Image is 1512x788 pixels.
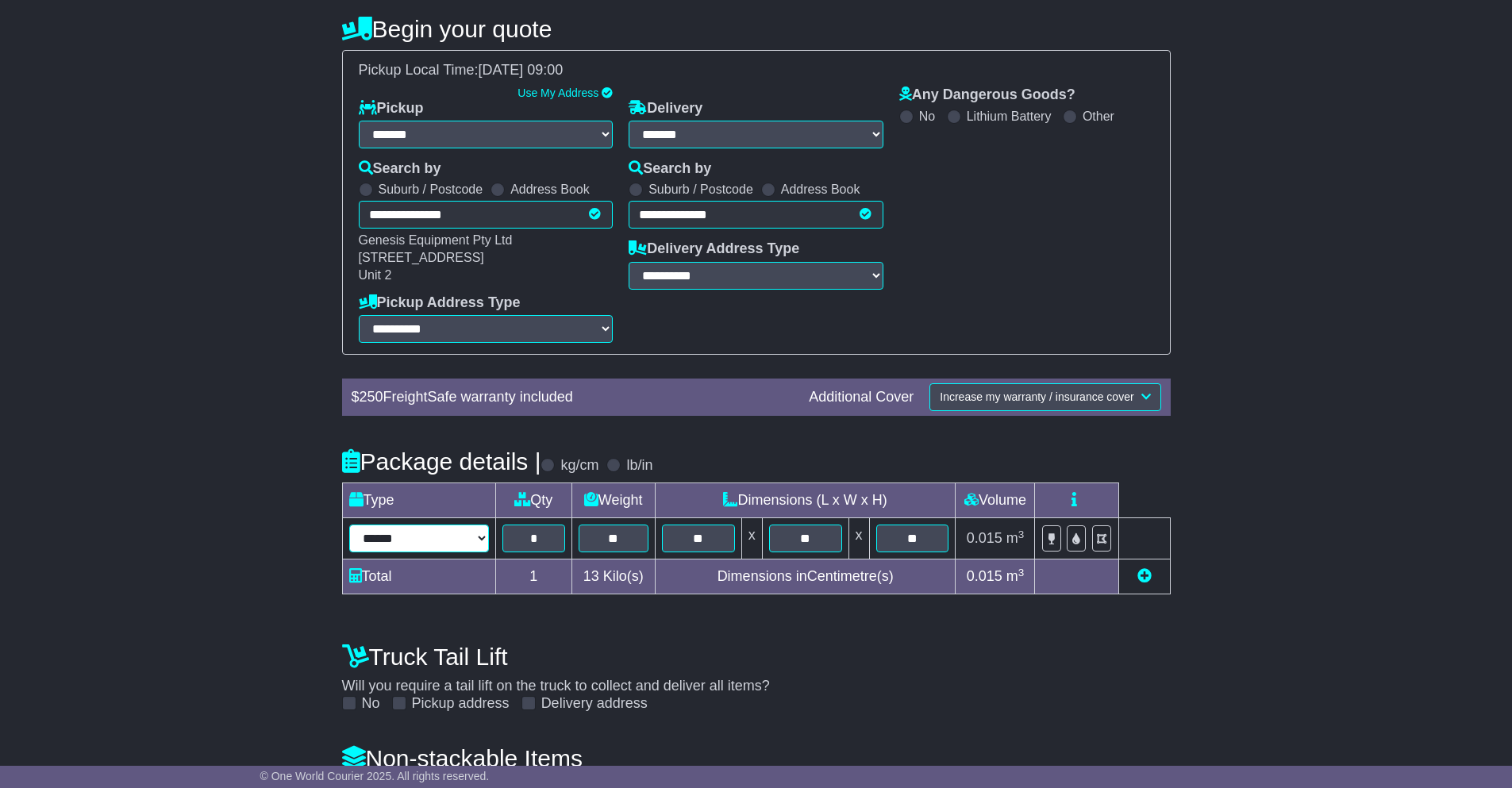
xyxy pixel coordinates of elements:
h4: Package details | [342,448,541,475]
span: Increase my warranty / insurance cover [940,390,1133,403]
label: Lithium Battery [967,109,1052,124]
td: Total [342,559,495,594]
sup: 3 [1018,567,1025,579]
label: Suburb / Postcode [648,182,753,197]
label: lb/in [626,457,652,475]
span: Genesis Equipment Pty Ltd [359,233,513,247]
div: Additional Cover [801,389,921,406]
label: No [362,695,380,713]
label: Other [1083,109,1114,124]
button: Increase my warranty / insurance cover [929,383,1160,411]
td: Qty [495,483,571,518]
h4: Begin your quote [342,16,1171,42]
td: Kilo(s) [571,559,655,594]
td: x [848,518,869,559]
a: Use My Address [517,86,598,99]
label: Search by [629,160,711,178]
td: Dimensions in Centimetre(s) [655,559,956,594]
td: 1 [495,559,571,594]
td: Volume [956,483,1035,518]
label: Search by [359,160,441,178]
label: Delivery address [541,695,648,713]
span: [DATE] 09:00 [479,62,564,78]
label: kg/cm [560,457,598,475]
span: [STREET_ADDRESS] [359,251,484,264]
div: Pickup Local Time: [351,62,1162,79]
span: 250 [360,389,383,405]
label: Delivery [629,100,702,117]
span: 0.015 [967,530,1002,546]
h4: Truck Tail Lift [342,644,1171,670]
span: Unit 2 [359,268,392,282]
div: Will you require a tail lift on the truck to collect and deliver all items? [334,635,1179,713]
span: m [1006,530,1025,546]
span: 0.015 [967,568,1002,584]
a: Add new item [1137,568,1152,584]
span: © One World Courier 2025. All rights reserved. [260,770,490,782]
td: Dimensions (L x W x H) [655,483,956,518]
label: Pickup Address Type [359,294,521,312]
label: No [919,109,935,124]
sup: 3 [1018,529,1025,540]
label: Address Book [781,182,860,197]
h4: Non-stackable Items [342,745,1171,771]
label: Delivery Address Type [629,240,799,258]
span: 13 [583,568,599,584]
label: Address Book [510,182,590,197]
label: Any Dangerous Goods? [899,86,1075,104]
label: Pickup address [412,695,510,713]
div: $ FreightSafe warranty included [344,389,802,406]
td: Type [342,483,495,518]
td: x [741,518,762,559]
label: Pickup [359,100,424,117]
label: Suburb / Postcode [379,182,483,197]
span: m [1006,568,1025,584]
td: Weight [571,483,655,518]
